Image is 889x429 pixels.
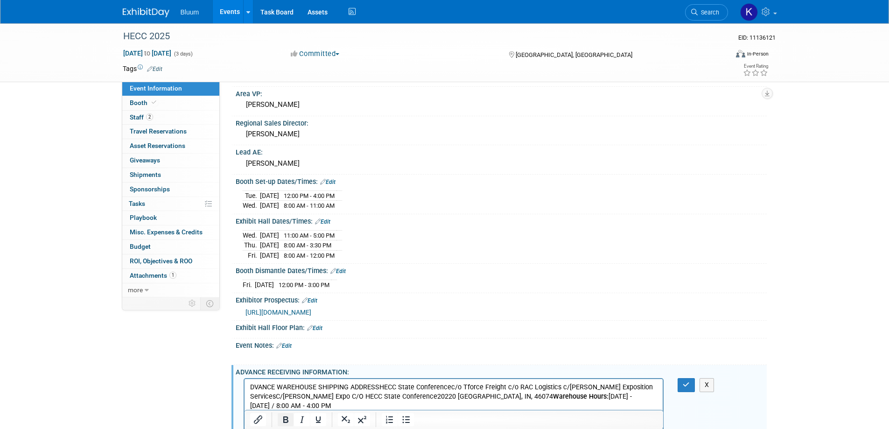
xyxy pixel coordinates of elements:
a: Staff2 [122,111,219,125]
span: ROI, Objectives & ROO [130,257,192,265]
a: more [122,283,219,297]
td: Wed. [243,201,260,211]
div: Exhibit Hall Floor Plan: [236,321,767,333]
td: Personalize Event Tab Strip [184,297,201,309]
div: Event Rating [743,64,768,69]
span: Giveaways [130,156,160,164]
span: 12:00 PM - 4:00 PM [284,192,335,199]
div: Regional Sales Director: [236,116,767,128]
td: [DATE] [260,230,279,240]
button: Committed [287,49,343,59]
span: Travel Reservations [130,127,187,135]
span: (3 days) [173,51,193,57]
span: Staff [130,113,153,121]
span: Booth [130,99,158,106]
span: Shipments [130,171,161,178]
div: Event Notes: [236,338,767,351]
td: Tue. [243,190,260,201]
td: [DATE] [255,280,274,289]
span: Bluum [181,8,199,16]
td: Toggle Event Tabs [200,297,219,309]
a: Booth [122,96,219,110]
i: Booth reservation complete [152,100,156,105]
span: [GEOGRAPHIC_DATA], [GEOGRAPHIC_DATA] [516,51,632,58]
img: ExhibitDay [123,8,169,17]
div: ADVANCE RECEIVING INFORMATION: [236,365,767,377]
div: Booth Dismantle Dates/Times: [236,264,767,276]
td: [DATE] [260,190,279,201]
span: 8:00 AM - 3:30 PM [284,242,331,249]
a: Playbook [122,211,219,225]
a: Event Information [122,82,219,96]
div: HECC 2025 [120,28,714,45]
div: [PERSON_NAME] [243,127,760,141]
td: Tags [123,64,162,73]
span: 2 [146,113,153,120]
span: to [143,49,152,57]
a: Attachments1 [122,269,219,283]
td: Fri. [243,250,260,260]
div: Exhibit Hall Dates/Times: [236,214,767,226]
img: Kellie Noller [740,3,758,21]
span: Attachments [130,272,176,279]
span: Playbook [130,214,157,221]
span: Budget [130,243,151,250]
td: Thu. [243,240,260,251]
a: Sponsorships [122,183,219,197]
a: Asset Reservations [122,139,219,153]
a: Edit [315,218,330,225]
a: Misc. Expenses & Credits [122,225,219,239]
span: Search [698,9,719,16]
a: Giveaways [122,154,219,168]
div: [PERSON_NAME] [243,156,760,171]
span: Asset Reservations [130,142,185,149]
td: [DATE] [260,201,279,211]
a: Edit [302,297,317,304]
a: Edit [330,268,346,274]
div: In-Person [747,50,769,57]
td: [DATE] [260,250,279,260]
a: Edit [320,179,336,185]
div: Exhibitor Prospectus: [236,293,767,305]
span: Event Information [130,84,182,92]
a: Budget [122,240,219,254]
span: 1 [169,272,176,279]
a: [URL][DOMAIN_NAME] [245,309,311,316]
div: [PERSON_NAME] [243,98,760,112]
button: Bullet list [398,413,414,426]
span: Tasks [129,200,145,207]
a: Shipments [122,168,219,182]
div: Booth Set-up Dates/Times: [236,175,767,187]
img: Format-Inperson.png [736,50,745,57]
span: more [128,286,143,294]
a: Edit [307,325,322,331]
button: Subscript [338,413,354,426]
span: 8:00 AM - 12:00 PM [284,252,335,259]
button: Underline [310,413,326,426]
button: Numbered list [382,413,398,426]
td: Fri. [243,280,255,289]
a: Edit [276,343,292,349]
a: Search [685,4,728,21]
button: Superscript [354,413,370,426]
a: Edit [147,66,162,72]
span: 11:00 AM - 5:00 PM [284,232,335,239]
button: Italic [294,413,310,426]
button: Insert/edit link [250,413,266,426]
div: Lead AE: [236,145,767,157]
div: Area VP: [236,87,767,98]
div: Event Format [673,49,769,63]
span: 8:00 AM - 11:00 AM [284,202,335,209]
td: Wed. [243,230,260,240]
td: [DATE] [260,240,279,251]
a: Travel Reservations [122,125,219,139]
a: Tasks [122,197,219,211]
span: [DATE] [DATE] [123,49,172,57]
span: Sponsorships [130,185,170,193]
span: Misc. Expenses & Credits [130,228,203,236]
span: 12:00 PM - 3:00 PM [279,281,329,288]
